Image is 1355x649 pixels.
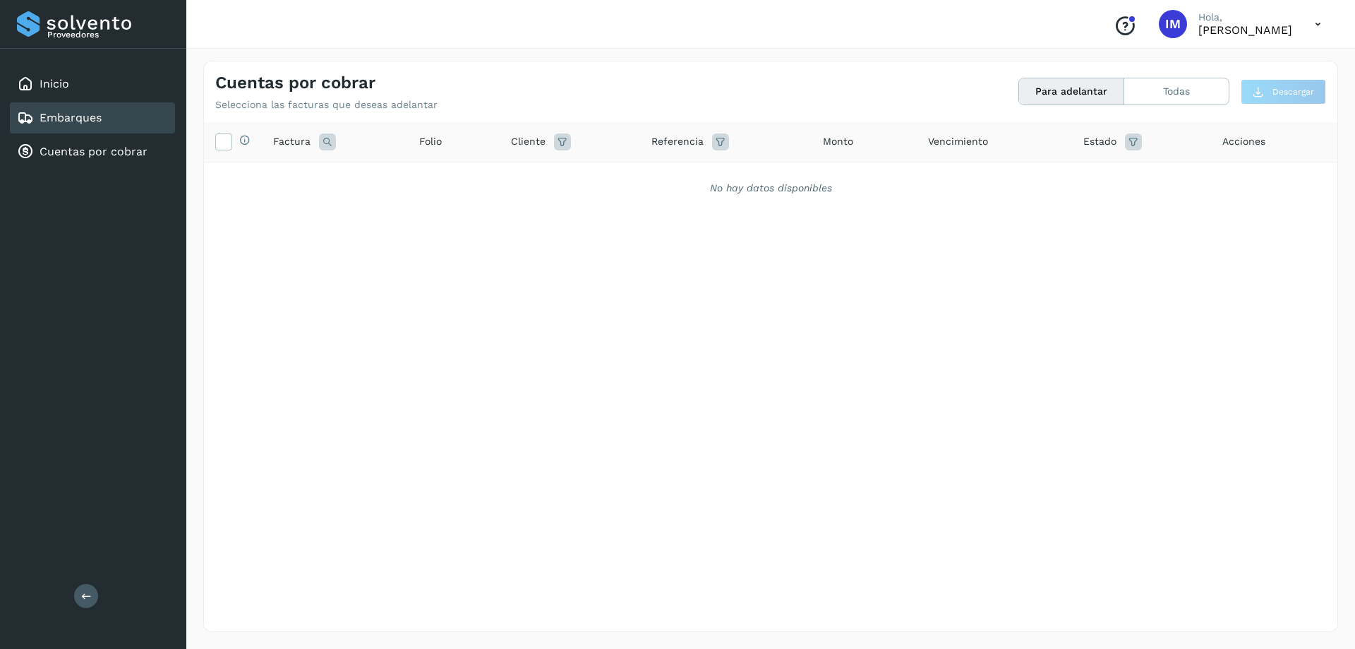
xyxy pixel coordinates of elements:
[215,73,375,93] h4: Cuentas por cobrar
[1124,78,1229,105] button: Todas
[419,134,442,149] span: Folio
[10,136,175,167] div: Cuentas por cobrar
[215,99,438,111] p: Selecciona las facturas que deseas adelantar
[823,134,853,149] span: Monto
[222,181,1319,196] div: No hay datos disponibles
[10,69,175,100] div: Inicio
[1272,85,1314,98] span: Descargar
[1241,79,1326,105] button: Descargar
[1198,23,1292,37] p: Isaias Muñoz mendoza
[1083,134,1116,149] span: Estado
[40,111,102,124] a: Embarques
[1019,78,1124,105] button: Para adelantar
[40,145,147,158] a: Cuentas por cobrar
[40,77,69,90] a: Inicio
[1222,134,1265,149] span: Acciones
[10,102,175,133] div: Embarques
[511,134,546,149] span: Cliente
[928,134,988,149] span: Vencimiento
[47,30,169,40] p: Proveedores
[651,134,704,149] span: Referencia
[273,134,311,149] span: Factura
[1198,11,1292,23] p: Hola,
